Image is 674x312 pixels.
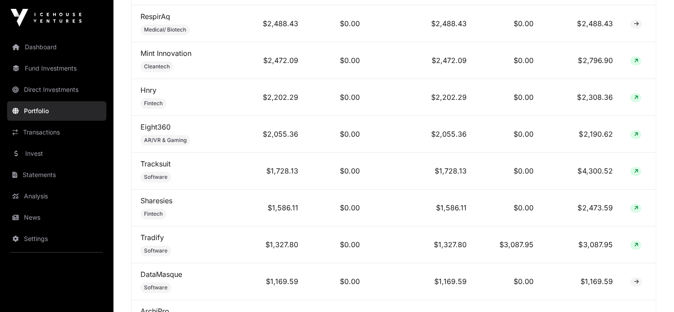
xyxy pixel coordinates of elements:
[144,247,168,254] span: Software
[369,116,475,153] td: $2,055.36
[475,263,542,300] td: $0.00
[7,165,106,185] a: Statements
[140,270,182,279] a: DataMasque
[7,144,106,163] a: Invest
[140,196,172,205] a: Sharesies
[7,37,106,57] a: Dashboard
[7,122,106,142] a: Transactions
[11,9,82,27] img: Icehouse Ventures Logo
[369,153,475,190] td: $1,728.13
[140,49,191,58] a: Mint Innovation
[475,226,542,263] td: $3,087.95
[7,186,106,206] a: Analysis
[369,5,475,42] td: $2,488.43
[542,79,621,116] td: $2,308.36
[7,80,106,99] a: Direct Investments
[475,190,542,226] td: $0.00
[307,79,369,116] td: $0.00
[369,226,475,263] td: $1,327.80
[369,79,475,116] td: $2,202.29
[140,122,171,131] a: Eight360
[7,229,106,249] a: Settings
[542,226,621,263] td: $3,087.95
[542,116,621,153] td: $2,190.62
[307,42,369,79] td: $0.00
[245,42,307,79] td: $2,472.09
[245,5,307,42] td: $2,488.43
[245,190,307,226] td: $1,586.11
[542,5,621,42] td: $2,488.43
[245,263,307,300] td: $1,169.59
[140,12,170,21] a: RespirAq
[307,5,369,42] td: $0.00
[307,226,369,263] td: $0.00
[144,100,163,107] span: Fintech
[307,263,369,300] td: $0.00
[369,190,475,226] td: $1,586.11
[140,159,171,168] a: Tracksuit
[475,5,542,42] td: $0.00
[144,63,170,70] span: Cleantech
[475,153,542,190] td: $0.00
[245,153,307,190] td: $1,728.13
[144,174,168,181] span: Software
[140,86,156,95] a: Hnry
[307,190,369,226] td: $0.00
[630,269,674,312] iframe: Chat Widget
[369,263,475,300] td: $1,169.59
[245,226,307,263] td: $1,327.80
[7,101,106,121] a: Portfolio
[144,284,168,291] span: Software
[475,79,542,116] td: $0.00
[245,79,307,116] td: $2,202.29
[542,263,621,300] td: $1,169.59
[307,116,369,153] td: $0.00
[7,59,106,78] a: Fund Investments
[475,42,542,79] td: $0.00
[144,26,186,33] span: Medical/ Biotech
[475,116,542,153] td: $0.00
[369,42,475,79] td: $2,472.09
[542,190,621,226] td: $2,473.59
[245,116,307,153] td: $2,055.36
[542,153,621,190] td: $4,300.52
[144,137,187,144] span: AR/VR & Gaming
[140,233,164,242] a: Tradify
[7,208,106,227] a: News
[144,210,163,217] span: Fintech
[542,42,621,79] td: $2,796.90
[307,153,369,190] td: $0.00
